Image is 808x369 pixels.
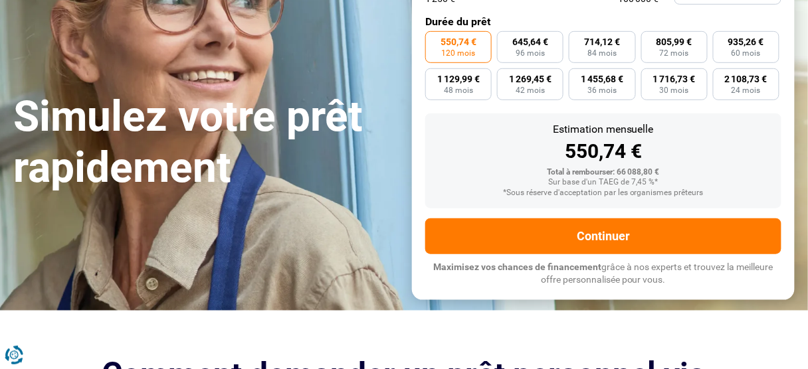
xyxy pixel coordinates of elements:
span: 120 mois [442,49,476,57]
span: 60 mois [732,49,761,57]
h1: Simulez votre prêt rapidement [13,92,396,194]
span: 36 mois [587,86,617,94]
span: 72 mois [660,49,689,57]
span: 714,12 € [584,37,620,46]
span: 30 mois [660,86,689,94]
span: 645,64 € [512,37,548,46]
div: 550,74 € [436,141,771,161]
span: Maximisez vos chances de financement [434,261,602,272]
span: 935,26 € [728,37,764,46]
div: Total à rembourser: 66 088,80 € [436,168,771,177]
span: 96 mois [516,49,545,57]
span: 48 mois [444,86,473,94]
span: 24 mois [732,86,761,94]
span: 1 716,73 € [653,74,696,84]
span: 1 129,99 € [437,74,480,84]
span: 550,74 € [441,37,476,46]
span: 84 mois [587,49,617,57]
div: Estimation mensuelle [436,124,771,135]
div: Sur base d'un TAEG de 7,45 %* [436,178,771,187]
span: 1 269,45 € [509,74,552,84]
span: 805,99 € [656,37,692,46]
button: Continuer [425,218,781,254]
span: 2 108,73 € [725,74,767,84]
p: grâce à nos experts et trouvez la meilleure offre personnalisée pour vous. [425,261,781,287]
span: 42 mois [516,86,545,94]
span: 1 455,68 € [581,74,623,84]
div: *Sous réserve d'acceptation par les organismes prêteurs [436,188,771,198]
label: Durée du prêt [425,15,781,28]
